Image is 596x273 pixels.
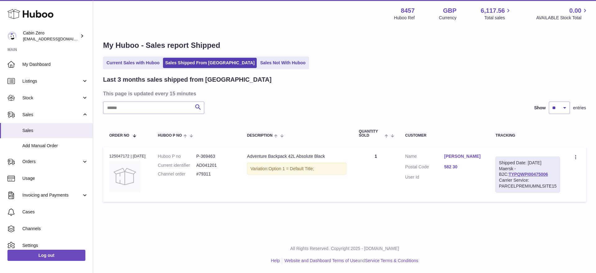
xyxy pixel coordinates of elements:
[484,15,512,21] span: Total sales
[247,162,346,175] div: Variation:
[22,95,82,101] span: Stock
[22,159,82,165] span: Orders
[499,160,557,166] div: Shipped Date: [DATE]
[7,250,85,261] a: Log out
[443,7,456,15] strong: GBP
[495,134,560,138] div: Tracking
[247,153,346,159] div: Adventure Backpack 42L Absolute Black
[22,243,88,248] span: Settings
[536,7,589,21] a: 0.00 AVAILABLE Stock Total
[22,209,88,215] span: Cases
[196,153,235,159] dd: P-369463
[103,90,585,97] h3: This page is updated every 15 minutes
[7,31,17,41] img: huboo@cabinzero.com
[158,162,196,168] dt: Current identifier
[269,166,314,171] span: Option 1 = Default Title;
[158,134,182,138] span: Huboo P no
[196,171,235,177] dd: #79311
[534,105,546,111] label: Show
[439,15,457,21] div: Currency
[158,153,196,159] dt: Huboo P no
[401,7,415,15] strong: 8457
[104,58,162,68] a: Current Sales with Huboo
[258,58,308,68] a: Sales Not With Huboo
[444,164,483,170] a: 582 30
[508,172,548,177] a: TYPQWPI00475006
[23,36,91,41] span: [EMAIL_ADDRESS][DOMAIN_NAME]
[109,153,146,159] div: 125047172 | [DATE]
[98,246,591,252] p: All Rights Reserved. Copyright 2025 - [DOMAIN_NAME]
[103,75,272,84] h2: Last 3 months sales shipped from [GEOGRAPHIC_DATA]
[163,58,257,68] a: Sales Shipped From [GEOGRAPHIC_DATA]
[405,164,444,171] dt: Postal Code
[481,7,512,21] a: 6,117.56 Total sales
[22,78,82,84] span: Listings
[22,128,88,134] span: Sales
[359,130,383,138] span: Quantity Sold
[365,258,418,263] a: Service Terms & Conditions
[569,7,581,15] span: 0.00
[22,61,88,67] span: My Dashboard
[109,134,129,138] span: Order No
[536,15,589,21] span: AVAILABLE Stock Total
[481,7,505,15] span: 6,117.56
[394,15,415,21] div: Huboo Ref
[109,161,140,192] img: no-photo.jpg
[271,258,280,263] a: Help
[573,105,586,111] span: entries
[247,134,273,138] span: Description
[196,162,235,168] dd: AD041201
[158,171,196,177] dt: Channel order
[282,258,418,264] li: and
[353,147,399,202] td: 1
[22,192,82,198] span: Invoicing and Payments
[495,157,560,193] div: Maersk - B2C:
[23,30,79,42] div: Cabin Zero
[22,226,88,232] span: Channels
[22,143,88,149] span: Add Manual Order
[499,177,557,189] div: Carrier Service: PARCELPREMIUMNLSITE15
[22,175,88,181] span: Usage
[405,153,444,161] dt: Name
[444,153,483,159] a: [PERSON_NAME]
[284,258,358,263] a: Website and Dashboard Terms of Use
[22,112,82,118] span: Sales
[405,174,444,180] dt: User Id
[405,134,483,138] div: Customer
[103,40,586,50] h1: My Huboo - Sales report Shipped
